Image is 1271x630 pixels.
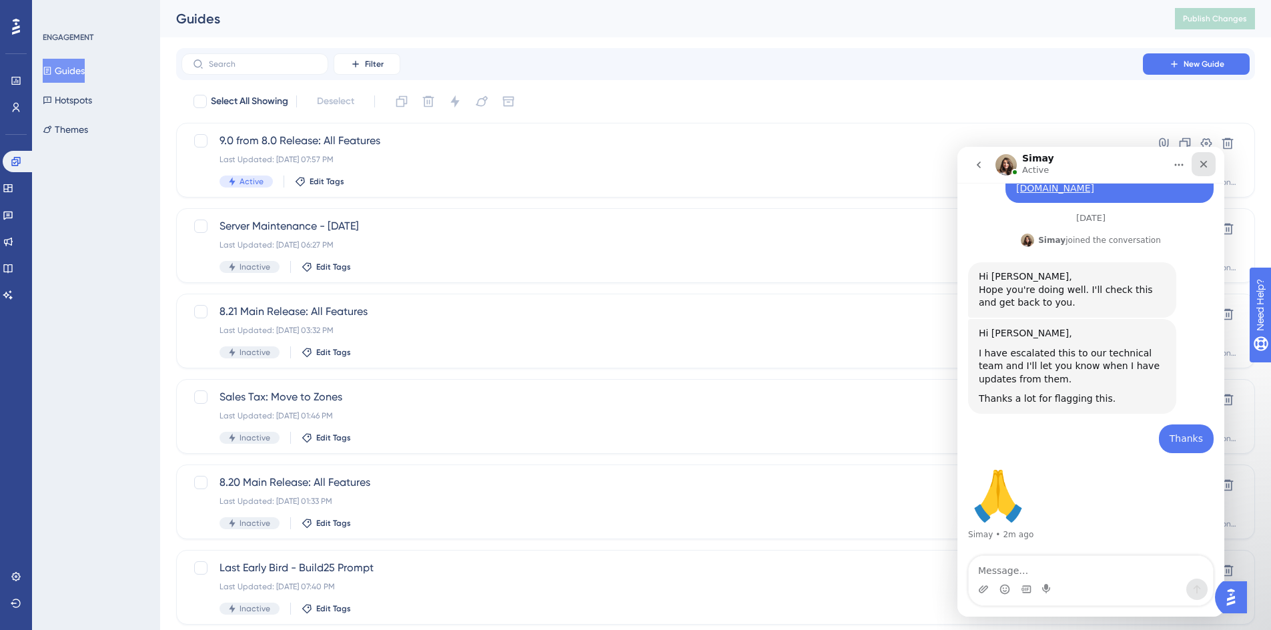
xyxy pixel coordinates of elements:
[316,603,351,614] span: Edit Tags
[43,59,85,83] button: Guides
[1183,13,1247,24] span: Publish Changes
[220,560,1105,576] span: Last Early Bird - Build25 Prompt
[316,262,351,272] span: Edit Tags
[240,432,270,443] span: Inactive
[176,9,1142,28] div: Guides
[211,93,288,109] span: Select All Showing
[220,304,1105,320] span: 8.21 Main Release: All Features
[220,154,1105,165] div: Last Updated: [DATE] 07:57 PM
[302,347,351,358] button: Edit Tags
[295,176,344,187] button: Edit Tags
[957,147,1224,617] iframe: Intercom live chat
[31,3,83,19] span: Need Help?
[220,389,1105,405] span: Sales Tax: Move to Zones
[220,496,1105,507] div: Last Updated: [DATE] 01:33 PM
[310,176,344,187] span: Edit Tags
[316,518,351,529] span: Edit Tags
[209,59,317,69] input: Search
[317,93,354,109] span: Deselect
[305,89,366,113] button: Deselect
[334,53,400,75] button: Filter
[220,133,1105,149] span: 9.0 from 8.0 Release: All Features
[240,603,270,614] span: Inactive
[220,410,1105,421] div: Last Updated: [DATE] 01:46 PM
[240,518,270,529] span: Inactive
[240,262,270,272] span: Inactive
[1184,59,1224,69] span: New Guide
[43,88,92,112] button: Hotspots
[43,117,88,141] button: Themes
[1175,8,1255,29] button: Publish Changes
[220,325,1105,336] div: Last Updated: [DATE] 03:32 PM
[316,432,351,443] span: Edit Tags
[302,262,351,272] button: Edit Tags
[365,59,384,69] span: Filter
[302,603,351,614] button: Edit Tags
[240,176,264,187] span: Active
[1143,53,1250,75] button: New Guide
[220,218,1105,234] span: Server Maintenance - [DATE]
[316,347,351,358] span: Edit Tags
[1215,577,1255,617] iframe: UserGuiding AI Assistant Launcher
[43,32,93,43] div: ENGAGEMENT
[302,518,351,529] button: Edit Tags
[240,347,270,358] span: Inactive
[220,475,1105,491] span: 8.20 Main Release: All Features
[302,432,351,443] button: Edit Tags
[220,581,1105,592] div: Last Updated: [DATE] 07:40 PM
[220,240,1105,250] div: Last Updated: [DATE] 06:27 PM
